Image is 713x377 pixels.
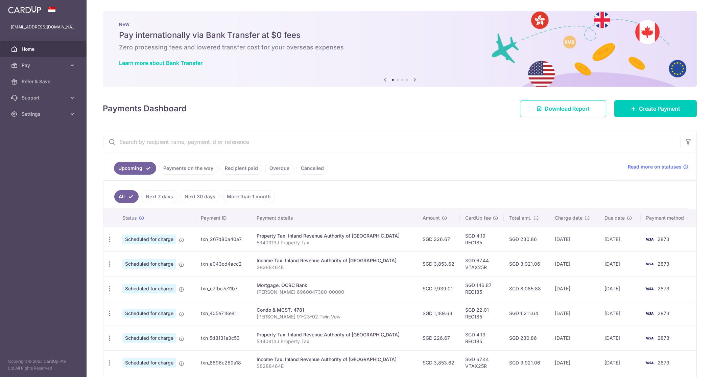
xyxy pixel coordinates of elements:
div: Condo & MCST. 4781 [257,307,412,313]
span: Status [122,215,137,221]
span: Scheduled for charge [122,358,176,368]
td: [DATE] [549,251,599,276]
span: Pay [22,62,66,69]
p: [PERSON_NAME] 91-23-02 Twin Vew [257,313,412,320]
th: Payment details [251,209,417,227]
a: Read more on statuses [628,163,688,170]
td: SGD 230.86 [504,227,550,251]
span: 2873 [658,360,669,365]
td: [DATE] [549,350,599,375]
h5: Pay internationally via Bank Transfer at $0 fees [119,30,681,41]
a: Recipient paid [220,162,262,175]
td: [DATE] [599,276,641,301]
td: txn_267d80a40a7 [195,227,251,251]
td: [DATE] [599,301,641,326]
div: Property Tax. Inland Revenue Authority of [GEOGRAPHIC_DATA] [257,331,412,338]
span: 2873 [658,335,669,341]
td: [DATE] [549,276,599,301]
span: Scheduled for charge [122,309,176,318]
p: S8288464E [257,264,412,271]
td: SGD 3,853.62 [417,251,460,276]
span: Refer & Save [22,78,66,85]
td: SGD 3,853.62 [417,350,460,375]
span: Scheduled for charge [122,333,176,343]
td: SGD 4.19 REC185 [460,227,504,251]
td: [DATE] [549,326,599,350]
td: SGD 226.67 [417,326,460,350]
td: [DATE] [549,227,599,251]
td: SGD 1,189.63 [417,301,460,326]
img: Bank Card [643,359,656,367]
p: [PERSON_NAME] 6960047380-00000 [257,289,412,295]
div: Income Tax. Inland Revenue Authority of [GEOGRAPHIC_DATA] [257,356,412,363]
td: [DATE] [599,251,641,276]
img: Bank Card [643,309,656,317]
span: Create Payment [639,105,680,113]
span: CardUp fee [465,215,491,221]
span: Download Report [545,105,590,113]
span: 2873 [658,236,669,242]
span: 2873 [658,261,669,267]
td: SGD 67.44 VTAX25R [460,251,504,276]
a: Next 7 days [141,190,177,203]
a: More than 1 month [222,190,275,203]
a: Learn more about Bank Transfer [119,60,203,66]
td: SGD 3,921.06 [504,251,550,276]
img: Bank transfer banner [103,11,697,87]
span: Charge date [555,215,583,221]
a: All [114,190,139,203]
a: Download Report [520,100,606,117]
td: SGD 7,939.01 [417,276,460,301]
td: txn_a043cd4acc2 [195,251,251,276]
td: [DATE] [599,350,641,375]
p: 5340913J Property Tax [257,239,412,246]
span: Amount [423,215,440,221]
p: 5340913J Property Tax [257,338,412,345]
div: Mortgage. OCBC Bank [257,282,412,289]
img: Bank Card [643,235,656,243]
span: Scheduled for charge [122,235,176,244]
td: SGD 1,211.64 [504,301,550,326]
a: Overdue [265,162,294,175]
td: SGD 226.67 [417,227,460,251]
td: txn_5d8131a3c53 [195,326,251,350]
th: Payment ID [195,209,251,227]
td: [DATE] [599,227,641,251]
td: txn_405e718e411 [195,301,251,326]
td: [DATE] [599,326,641,350]
th: Payment method [641,209,696,227]
div: Income Tax. Inland Revenue Authority of [GEOGRAPHIC_DATA] [257,257,412,264]
span: Settings [22,111,66,117]
img: Bank Card [643,334,656,342]
h4: Payments Dashboard [103,103,187,115]
td: SGD 8,085.88 [504,276,550,301]
div: Property Tax. Inland Revenue Authority of [GEOGRAPHIC_DATA] [257,232,412,239]
p: S8288464E [257,363,412,370]
td: SGD 4.19 REC185 [460,326,504,350]
a: Cancelled [296,162,328,175]
span: Read more on statuses [628,163,682,170]
span: 2873 [658,286,669,291]
td: SGD 3,921.06 [504,350,550,375]
img: Bank Card [643,260,656,268]
span: 2873 [658,310,669,316]
p: [EMAIL_ADDRESS][DOMAIN_NAME] [11,24,76,30]
td: SGD 22.01 REC185 [460,301,504,326]
img: Bank Card [643,285,656,293]
span: Due date [604,215,625,221]
input: Search by recipient name, payment id or reference [103,131,680,153]
img: CardUp [8,5,41,14]
td: SGD 67.44 VTAX25R [460,350,504,375]
a: Next 30 days [180,190,220,203]
span: Support [22,94,66,101]
p: NEW [119,22,681,27]
span: Home [22,46,66,52]
td: SGD 146.87 REC185 [460,276,504,301]
a: Create Payment [614,100,697,117]
span: Scheduled for charge [122,284,176,293]
iframe: 打开一个小组件，您可以在其中找到更多信息 [671,357,706,374]
td: txn_6896c289a18 [195,350,251,375]
a: Upcoming [114,162,156,175]
a: Payments on the way [159,162,218,175]
span: Total amt. [509,215,531,221]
